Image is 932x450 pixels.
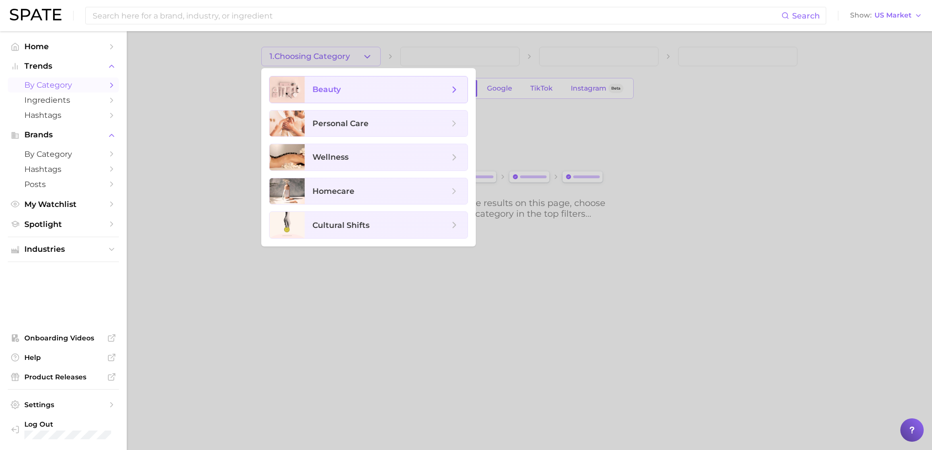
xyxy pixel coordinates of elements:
span: US Market [874,13,912,18]
button: Brands [8,128,119,142]
a: by Category [8,147,119,162]
a: My Watchlist [8,197,119,212]
span: Help [24,353,102,362]
span: Trends [24,62,102,71]
span: Settings [24,400,102,409]
button: Trends [8,59,119,74]
span: by Category [24,80,102,90]
a: by Category [8,77,119,93]
span: Spotlight [24,220,102,229]
span: Hashtags [24,165,102,174]
a: Onboarding Videos [8,331,119,345]
span: personal care [312,119,369,128]
span: Brands [24,131,102,139]
a: Settings [8,397,119,412]
span: homecare [312,187,354,196]
a: Hashtags [8,162,119,177]
img: SPATE [10,9,61,20]
span: Hashtags [24,111,102,120]
span: cultural shifts [312,221,369,230]
a: Home [8,39,119,54]
span: Onboarding Videos [24,334,102,342]
a: Product Releases [8,370,119,384]
input: Search here for a brand, industry, or ingredient [92,7,781,24]
span: Log Out [24,420,128,429]
span: Industries [24,245,102,254]
span: Product Releases [24,373,102,381]
a: Hashtags [8,108,119,123]
button: ShowUS Market [848,9,925,22]
span: Show [850,13,872,18]
span: wellness [312,152,349,162]
span: Search [792,11,820,20]
span: Home [24,42,102,51]
a: Posts [8,177,119,192]
a: Ingredients [8,93,119,108]
a: Log out. Currently logged in with e-mail christine.kappner@mane.com. [8,417,119,442]
span: My Watchlist [24,200,102,209]
a: Help [8,350,119,365]
button: Industries [8,242,119,257]
ul: 1.Choosing Category [261,68,476,246]
span: Posts [24,180,102,189]
a: Spotlight [8,217,119,232]
span: by Category [24,150,102,159]
span: beauty [312,85,341,94]
span: Ingredients [24,95,102,105]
